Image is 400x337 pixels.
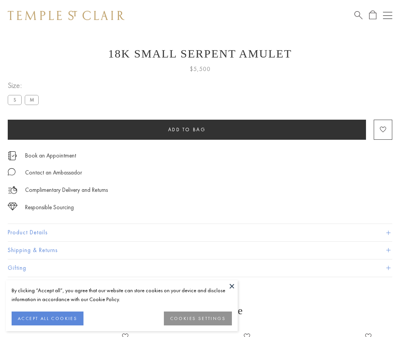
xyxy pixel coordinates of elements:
[190,64,211,74] span: $5,500
[12,312,83,325] button: ACCEPT ALL COOKIES
[8,203,17,210] img: icon_sourcing.svg
[25,95,39,105] label: M
[8,47,392,60] h1: 18K Small Serpent Amulet
[369,10,376,20] a: Open Shopping Bag
[168,126,206,133] span: Add to bag
[8,185,17,195] img: icon_delivery.svg
[8,11,124,20] img: Temple St. Clair
[25,151,76,160] a: Book an Appointment
[8,151,17,160] img: icon_appointment.svg
[8,224,392,241] button: Product Details
[8,95,22,105] label: S
[8,120,366,140] button: Add to bag
[354,10,363,20] a: Search
[164,312,232,325] button: COOKIES SETTINGS
[12,286,232,304] div: By clicking “Accept all”, you agree that our website can store cookies on your device and disclos...
[25,185,108,195] p: Complimentary Delivery and Returns
[8,79,42,92] span: Size:
[8,168,15,176] img: MessageIcon-01_2.svg
[383,11,392,20] button: Open navigation
[25,203,74,212] div: Responsible Sourcing
[8,259,392,277] button: Gifting
[25,168,82,178] div: Contact an Ambassador
[8,242,392,259] button: Shipping & Returns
